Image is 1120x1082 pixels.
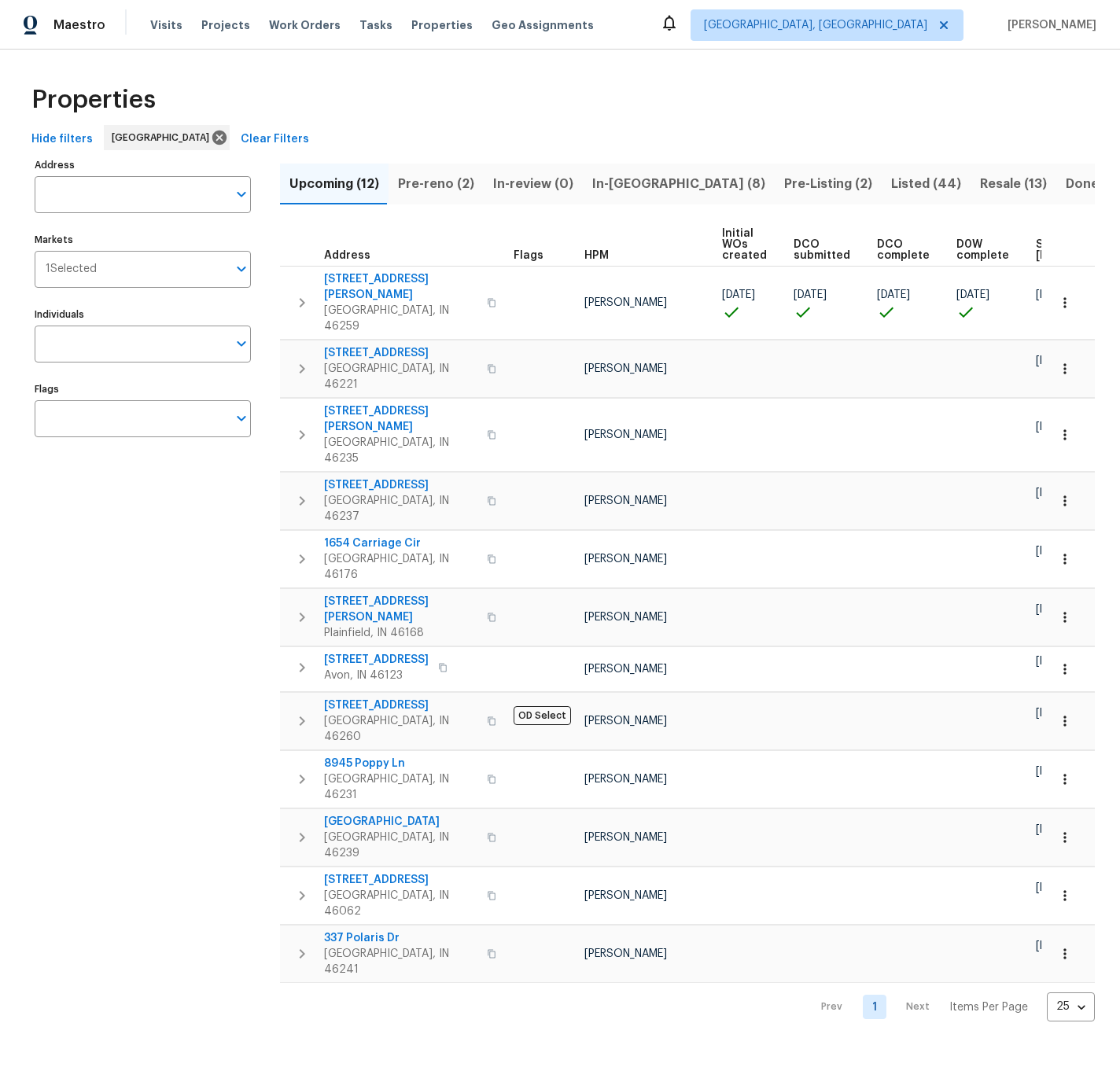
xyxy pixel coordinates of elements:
[35,310,251,319] label: Individuals
[324,946,477,977] span: [GEOGRAPHIC_DATA], IN 46241
[784,173,872,195] span: Pre-Listing (2)
[949,999,1028,1015] p: Items Per Page
[584,832,667,843] span: [PERSON_NAME]
[230,183,252,205] button: Open
[31,92,156,108] span: Properties
[956,239,1009,261] span: D0W complete
[584,554,667,565] span: [PERSON_NAME]
[324,345,477,361] span: [STREET_ADDRESS]
[201,17,250,33] span: Projects
[324,551,477,583] span: [GEOGRAPHIC_DATA], IN 46176
[492,17,594,33] span: Geo Assignments
[324,493,477,524] span: [GEOGRAPHIC_DATA], IN 46237
[31,130,93,149] span: Hide filters
[1036,708,1069,719] span: [DATE]
[1036,546,1069,557] span: [DATE]
[324,668,429,683] span: Avon, IN 46123
[1036,882,1069,893] span: [DATE]
[35,385,251,394] label: Flags
[324,771,477,803] span: [GEOGRAPHIC_DATA], IN 46231
[230,407,252,429] button: Open
[1036,824,1069,835] span: [DATE]
[1036,604,1069,615] span: [DATE]
[359,20,392,31] span: Tasks
[324,872,477,888] span: [STREET_ADDRESS]
[324,652,429,668] span: [STREET_ADDRESS]
[722,289,755,300] span: [DATE]
[324,271,477,303] span: [STREET_ADDRESS][PERSON_NAME]
[794,289,827,300] span: [DATE]
[25,125,99,154] button: Hide filters
[877,289,910,300] span: [DATE]
[806,992,1095,1021] nav: Pagination Navigation
[584,774,667,785] span: [PERSON_NAME]
[722,228,767,261] span: Initial WOs created
[493,173,573,195] span: In-review (0)
[1036,766,1069,777] span: [DATE]
[324,830,477,861] span: [GEOGRAPHIC_DATA], IN 46239
[514,250,543,261] span: Flags
[53,17,105,33] span: Maestro
[411,17,473,33] span: Properties
[324,403,477,435] span: [STREET_ADDRESS][PERSON_NAME]
[592,173,765,195] span: In-[GEOGRAPHIC_DATA] (8)
[324,713,477,745] span: [GEOGRAPHIC_DATA], IN 46260
[398,173,474,195] span: Pre-reno (2)
[1036,421,1069,432] span: [DATE]
[1036,656,1069,667] span: [DATE]
[324,250,370,261] span: Address
[877,239,930,261] span: DCO complete
[1036,355,1069,366] span: [DATE]
[324,888,477,919] span: [GEOGRAPHIC_DATA], IN 46062
[324,756,477,771] span: 8945 Poppy Ln
[891,173,961,195] span: Listed (44)
[584,495,667,506] span: [PERSON_NAME]
[150,17,182,33] span: Visits
[112,130,216,145] span: [GEOGRAPHIC_DATA]
[956,289,989,300] span: [DATE]
[584,664,667,675] span: [PERSON_NAME]
[584,297,667,308] span: [PERSON_NAME]
[584,612,667,623] span: [PERSON_NAME]
[863,995,886,1019] a: Goto page 1
[584,948,667,959] span: [PERSON_NAME]
[324,435,477,466] span: [GEOGRAPHIC_DATA], IN 46235
[324,697,477,713] span: [STREET_ADDRESS]
[324,594,477,625] span: [STREET_ADDRESS][PERSON_NAME]
[1036,940,1069,951] span: [DATE]
[1001,17,1096,33] span: [PERSON_NAME]
[584,429,667,440] span: [PERSON_NAME]
[514,706,571,725] span: OD Select
[230,333,252,355] button: Open
[269,17,341,33] span: Work Orders
[1036,488,1069,499] span: [DATE]
[324,930,477,946] span: 337 Polaris Dr
[584,890,667,901] span: [PERSON_NAME]
[704,17,927,33] span: [GEOGRAPHIC_DATA], [GEOGRAPHIC_DATA]
[324,535,477,551] span: 1654 Carriage Cir
[35,235,251,245] label: Markets
[324,361,477,392] span: [GEOGRAPHIC_DATA], IN 46221
[794,239,850,261] span: DCO submitted
[1047,986,1095,1027] div: 25
[584,716,667,727] span: [PERSON_NAME]
[46,263,97,276] span: 1 Selected
[324,303,477,334] span: [GEOGRAPHIC_DATA], IN 46259
[35,160,251,170] label: Address
[324,814,477,830] span: [GEOGRAPHIC_DATA]
[980,173,1047,195] span: Resale (13)
[241,130,309,149] span: Clear Filters
[289,173,379,195] span: Upcoming (12)
[1036,289,1069,300] span: [DATE]
[584,363,667,374] span: [PERSON_NAME]
[324,477,477,493] span: [STREET_ADDRESS]
[104,125,230,150] div: [GEOGRAPHIC_DATA]
[324,625,477,641] span: Plainfield, IN 46168
[584,250,609,261] span: HPM
[230,258,252,280] button: Open
[234,125,315,154] button: Clear Filters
